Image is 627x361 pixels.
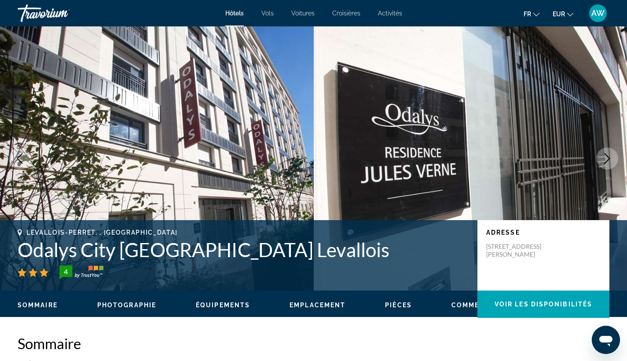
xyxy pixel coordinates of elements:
span: Commentaires [451,302,511,309]
span: Équipements [196,302,250,309]
p: [STREET_ADDRESS][PERSON_NAME] [486,243,557,258]
span: Voir les disponibilités [495,301,592,308]
span: Emplacement [290,302,345,309]
button: Change currency [553,7,573,20]
span: Pièces [385,302,412,309]
h1: Odalys City [GEOGRAPHIC_DATA] Levallois [18,238,469,261]
button: Sommaire [18,301,58,309]
span: EUR [553,11,565,18]
button: Équipements [196,301,250,309]
a: Hôtels [225,10,244,17]
span: Sommaire [18,302,58,309]
a: Voitures [291,10,315,17]
iframe: Bouton de lancement de la fenêtre de messagerie [592,326,620,354]
h2: Sommaire [18,335,609,352]
a: Vols [261,10,274,17]
span: Photographie [97,302,156,309]
a: Travorium [18,2,106,25]
span: fr [524,11,531,18]
a: Activités [378,10,402,17]
span: AW [591,9,605,18]
button: Photographie [97,301,156,309]
button: Commentaires [451,301,511,309]
img: trustyou-badge-hor.svg [59,265,103,280]
span: Levallois-Perret, , [GEOGRAPHIC_DATA] [26,229,178,236]
p: Adresse [486,229,601,236]
button: User Menu [587,4,609,22]
a: Croisières [332,10,360,17]
button: Previous image [9,147,31,169]
button: Next image [596,147,618,169]
button: Pièces [385,301,412,309]
button: Emplacement [290,301,345,309]
button: Change language [524,7,539,20]
div: 4 [57,266,74,277]
button: Voir les disponibilités [477,291,609,318]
